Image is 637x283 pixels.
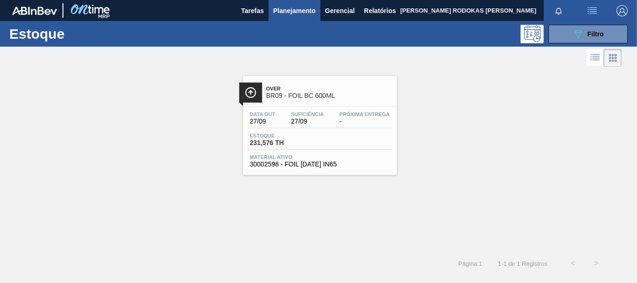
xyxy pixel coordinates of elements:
div: Visão em Cards [604,49,622,67]
a: ÍconeOverBR09 - FOIL BC 600MLData out27/09Suficiência27/09Próxima Entrega-Estoque231,576 THMateri... [236,69,402,175]
img: Logout [616,5,628,16]
span: 1 - 1 de 1 Registros [496,260,547,267]
span: Página : 1 [458,260,482,267]
div: Visão em Lista [587,49,604,67]
span: Relatórios [364,5,396,16]
span: Suficiência [291,111,324,117]
span: Gerencial [325,5,355,16]
span: BR09 - FOIL BC 600ML [266,92,392,99]
span: Próxima Entrega [339,111,390,117]
div: Pogramando: nenhum usuário selecionado [520,25,544,43]
button: < [561,252,585,275]
span: Over [266,86,392,91]
span: 231,576 TH [250,139,315,146]
button: Notificações [544,4,574,17]
span: Planejamento [273,5,316,16]
img: userActions [587,5,598,16]
span: Estoque [250,133,315,138]
h1: Estoque [9,28,140,39]
span: Material ativo [250,154,390,160]
img: Ícone [245,87,256,98]
span: 30002598 - FOIL BC 600 IN65 [250,161,390,168]
img: TNhmsLtSVTkK8tSr43FrP2fwEKptu5GPRR3wAAAABJRU5ErkJggg== [12,7,57,15]
span: - [339,118,390,125]
span: 27/09 [291,118,324,125]
span: Filtro [588,30,604,38]
span: Data out [250,111,276,117]
span: Tarefas [241,5,264,16]
button: Filtro [548,25,628,43]
span: 27/09 [250,118,276,125]
button: > [585,252,608,275]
